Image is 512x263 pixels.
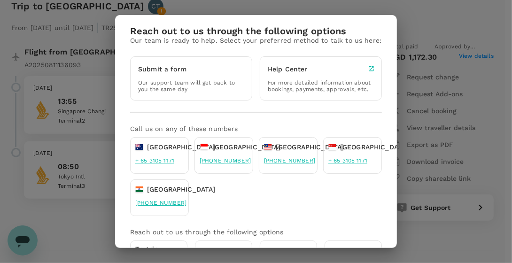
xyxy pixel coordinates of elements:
[264,157,315,164] a: [PHONE_NUMBER]
[340,142,409,152] p: [GEOGRAPHIC_DATA]
[268,64,308,74] p: Help Center
[268,79,374,93] p: For more detailed information about bookings, payments, approvals, etc.
[147,142,216,152] p: [GEOGRAPHIC_DATA]
[135,244,166,263] p: Trutrip Live Chat
[328,157,367,164] a: + 65 3105 1171
[130,227,382,237] p: Reach out to us through the following options
[138,64,186,74] p: Submit a form
[138,79,244,93] p: Our support team will get back to you the same day
[200,157,251,164] a: [PHONE_NUMBER]
[212,142,281,152] p: [GEOGRAPHIC_DATA]
[130,26,382,36] h6: Reach out to us through the following options
[130,36,382,45] p: Our team is ready to help. Select your preferred method to talk to us here:
[135,157,174,164] a: + 65 3105 1171
[130,124,382,133] p: Call us on any of these numbers
[147,185,216,194] p: [GEOGRAPHIC_DATA]
[135,200,186,206] a: [PHONE_NUMBER]
[276,142,344,152] p: [GEOGRAPHIC_DATA]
